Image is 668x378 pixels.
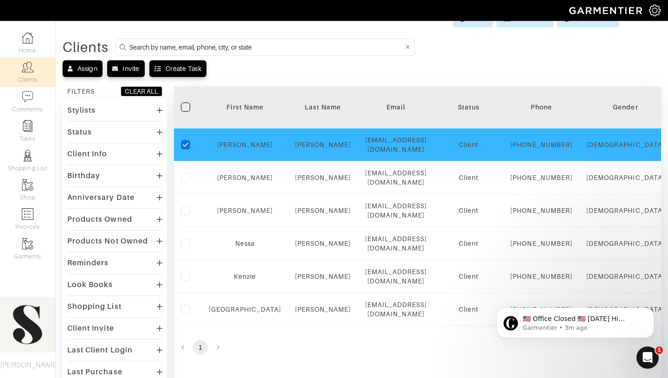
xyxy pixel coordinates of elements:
[107,60,145,77] button: Invite
[441,140,496,149] div: Client
[22,32,33,44] img: dashboard-icon-dbcd8f5a0b271acd01030246c82b418ddd0df26cd7fceb0bd07c9910d44c42f6.png
[565,2,649,19] img: garmentier-logo-header-white-b43fb05a5012e4ada735d5af1a66efaba907eab6374d6393d1fbf88cb4ef424d.png
[365,300,427,319] div: [EMAIL_ADDRESS][DOMAIN_NAME]
[365,103,427,112] div: Email
[434,86,503,128] th: Toggle SortBy
[217,141,273,148] a: [PERSON_NAME]
[67,87,95,96] div: FILTERS
[22,120,33,132] img: reminder-icon-8004d30b9f0a5d33ae49ab947aed9ed385cf756f9e5892f1edd6e32f2345188e.png
[441,206,496,215] div: Client
[365,201,427,220] div: [EMAIL_ADDRESS][DOMAIN_NAME]
[586,140,665,149] div: [DEMOGRAPHIC_DATA]
[67,324,114,333] div: Client Invite
[209,306,281,313] a: [GEOGRAPHIC_DATA]
[67,280,113,289] div: Look Books
[586,206,665,215] div: [DEMOGRAPHIC_DATA]
[67,258,109,268] div: Reminders
[655,346,663,354] span: 1
[295,306,351,313] a: [PERSON_NAME]
[586,103,665,112] div: Gender
[510,272,572,281] div: [PHONE_NUMBER]
[482,288,668,353] iframe: Intercom notifications message
[217,174,273,181] a: [PERSON_NAME]
[235,240,255,247] a: Nessa
[67,171,100,180] div: Birthday
[193,340,208,355] button: page 1
[67,193,135,202] div: Anniversary Date
[586,239,665,248] div: [DEMOGRAPHIC_DATA]
[22,150,33,161] img: stylists-icon-eb353228a002819b7ec25b43dbf5f0378dd9e0616d9560372ff212230b889e62.png
[365,168,427,187] div: [EMAIL_ADDRESS][DOMAIN_NAME]
[77,64,97,73] div: Assign
[22,61,33,73] img: clients-icon-6bae9207a08558b7cb47a8932f037763ab4055f8c8b6bfacd5dc20c3e0201464.png
[234,273,256,280] a: Kenzie
[209,103,281,112] div: First Name
[441,103,496,112] div: Status
[295,207,351,214] a: [PERSON_NAME]
[67,149,108,159] div: Client Info
[67,346,133,355] div: Last Client Login
[67,128,92,137] div: Status
[166,64,201,73] div: Create Task
[295,240,351,247] a: [PERSON_NAME]
[365,135,427,154] div: [EMAIL_ADDRESS][DOMAIN_NAME]
[67,237,148,246] div: Products Not Owned
[441,305,496,314] div: Client
[636,346,659,369] iframe: Intercom live chat
[22,208,33,220] img: orders-icon-0abe47150d42831381b5fb84f609e132dff9fe21cb692f30cb5eec754e2cba89.png
[441,239,496,248] div: Client
[121,86,162,96] button: CLEAR ALL
[295,174,351,181] a: [PERSON_NAME]
[67,106,96,115] div: Stylists
[129,41,404,53] input: Search by name, email, phone, city, or state
[586,272,665,281] div: [DEMOGRAPHIC_DATA]
[63,60,103,77] button: Assign
[510,206,572,215] div: [PHONE_NUMBER]
[295,103,351,112] div: Last Name
[63,43,109,52] div: Clients
[441,173,496,182] div: Client
[217,207,273,214] a: [PERSON_NAME]
[365,267,427,286] div: [EMAIL_ADDRESS][DOMAIN_NAME]
[125,87,158,96] div: CLEAR ALL
[510,239,572,248] div: [PHONE_NUMBER]
[295,273,351,280] a: [PERSON_NAME]
[122,64,139,73] div: Invite
[22,238,33,250] img: garments-icon-b7da505a4dc4fd61783c78ac3ca0ef83fa9d6f193b1c9dc38574b1d14d53ca28.png
[365,234,427,253] div: [EMAIL_ADDRESS][DOMAIN_NAME]
[586,173,665,182] div: [DEMOGRAPHIC_DATA]
[510,140,572,149] div: [PHONE_NUMBER]
[510,173,572,182] div: [PHONE_NUMBER]
[22,179,33,191] img: garments-icon-b7da505a4dc4fd61783c78ac3ca0ef83fa9d6f193b1c9dc38574b1d14d53ca28.png
[295,141,351,148] a: [PERSON_NAME]
[67,367,122,377] div: Last Purchase
[67,215,132,224] div: Products Owned
[149,60,206,77] button: Create Task
[288,86,358,128] th: Toggle SortBy
[202,86,288,128] th: Toggle SortBy
[510,103,572,112] div: Phone
[67,302,122,311] div: Shopping List
[441,272,496,281] div: Client
[174,340,661,355] nav: pagination navigation
[649,5,661,16] img: gear-icon-white-bd11855cb880d31180b6d7d6211b90ccbf57a29d726f0c71d8c61bd08dd39cc2.png
[22,91,33,103] img: comment-icon-a0a6a9ef722e966f86d9cbdc48e553b5cf19dbc54f86b18d962a5391bc8f6eb6.png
